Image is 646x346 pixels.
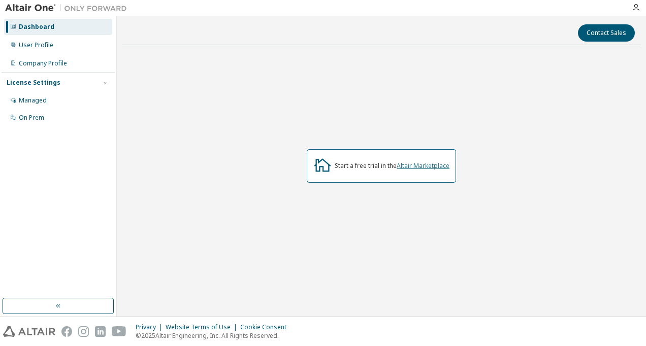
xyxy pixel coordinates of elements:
[136,323,166,331] div: Privacy
[166,323,240,331] div: Website Terms of Use
[19,23,54,31] div: Dashboard
[7,79,60,87] div: License Settings
[19,41,53,49] div: User Profile
[112,326,126,337] img: youtube.svg
[3,326,55,337] img: altair_logo.svg
[397,161,449,170] a: Altair Marketplace
[240,323,293,331] div: Cookie Consent
[19,59,67,67] div: Company Profile
[578,24,635,42] button: Contact Sales
[19,114,44,122] div: On Prem
[5,3,132,13] img: Altair One
[95,326,106,337] img: linkedin.svg
[335,162,449,170] div: Start a free trial in the
[19,96,47,105] div: Managed
[61,326,72,337] img: facebook.svg
[136,331,293,340] p: © 2025 Altair Engineering, Inc. All Rights Reserved.
[78,326,89,337] img: instagram.svg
